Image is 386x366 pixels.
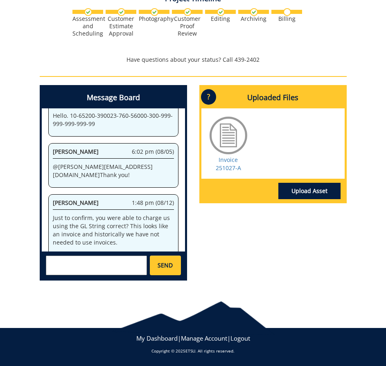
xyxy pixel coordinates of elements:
[185,348,195,354] a: ETSU
[184,8,192,16] img: checkmark
[278,183,341,199] a: Upload Asset
[201,89,216,105] p: ?
[283,8,291,16] img: no
[53,148,99,155] span: [PERSON_NAME]
[172,15,203,37] div: Customer Proof Review
[53,163,174,179] p: @ [PERSON_NAME][EMAIL_ADDRESS][DOMAIN_NAME] Thank you!
[72,15,103,37] div: Assessment and Scheduling
[205,15,236,22] div: Editing
[139,15,169,22] div: Photography
[53,214,174,247] p: Just to confirm, you were able to charge us using the GL String correct? This looks like an invoi...
[132,148,174,156] span: 6:02 pm (08/05)
[151,8,158,16] img: checkmark
[150,256,181,275] a: SEND
[40,56,347,64] p: Have questions about your status? Call 439-2402
[238,15,269,22] div: Archiving
[117,8,125,16] img: checkmark
[42,87,185,108] h4: Message Board
[250,8,258,16] img: checkmark
[53,112,174,128] p: Hello. 10-65200-390023-760-56000-300-999-999-999-999-99
[84,8,92,16] img: checkmark
[132,199,174,207] span: 1:48 pm (08/12)
[230,334,250,342] a: Logout
[271,15,302,22] div: Billing
[217,8,225,16] img: checkmark
[216,156,241,172] a: Invoice 251027-A
[106,15,136,37] div: Customer Estimate Approval
[158,261,173,269] span: SEND
[201,87,345,108] h4: Uploaded Files
[181,334,227,342] a: Manage Account
[53,199,99,207] span: [PERSON_NAME]
[46,256,147,275] textarea: messageToSend
[136,334,178,342] a: My Dashboard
